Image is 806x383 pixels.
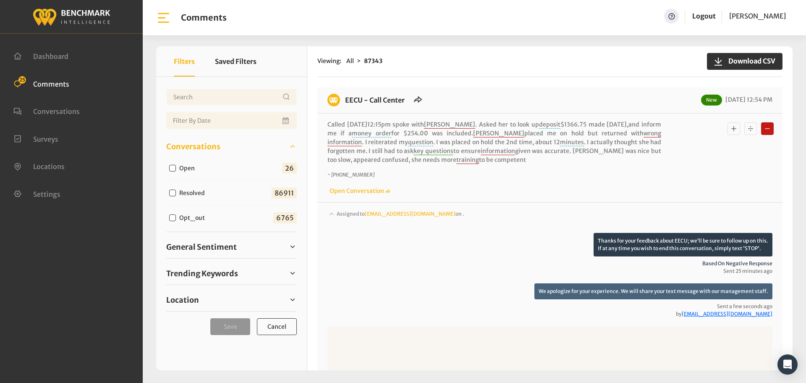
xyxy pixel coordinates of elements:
h1: Comments [181,13,227,23]
span: information [481,147,515,155]
a: Surveys [13,134,58,143]
img: benchmark [327,94,340,106]
span: Sent a few seconds ago [327,303,772,318]
span: Comments [33,79,69,88]
div: Basic example [725,120,776,137]
span: key questions [413,147,453,155]
a: EECU - Call Center [345,96,405,104]
span: wrong information [327,129,661,146]
span: [PERSON_NAME] [473,129,524,137]
span: Conversations [33,107,80,116]
input: Open [169,165,176,172]
span: Trending Keywords [166,268,238,279]
a: General Sentiment [166,240,297,253]
span: 6765 [273,212,297,223]
button: Open Calendar [281,112,292,129]
p: We apologize for your experience. We will share your text message with our management staff. [534,283,772,299]
a: Conversations [166,140,297,153]
span: Settings [33,190,60,198]
a: Open Conversation [327,187,390,195]
img: benchmark [32,6,110,27]
span: [DATE] 12:54 PM [723,96,772,103]
span: 25 [18,76,26,84]
span: Dashboard [33,52,68,61]
img: bar [156,11,171,25]
button: Cancel [257,318,297,335]
strong: 87343 [364,57,382,65]
span: money order [352,129,391,137]
span: Surveys [33,135,58,143]
span: question [408,138,433,146]
span: 26 [282,163,297,174]
span: deposit [539,121,560,129]
a: Logout [692,12,716,20]
input: Username [166,89,297,106]
p: Called [DATE]12:15pm spoke with . Asked her to look up $1366.75 made [DATE],and inform me if a fo... [327,120,661,164]
a: Settings [13,189,60,198]
span: [PERSON_NAME] [729,12,786,20]
span: training [456,156,479,164]
span: Locations [33,162,65,171]
input: Resolved [169,190,176,196]
button: Saved Filters [215,46,256,77]
label: Opt_out [176,214,212,222]
a: [PERSON_NAME] [729,9,786,24]
i: ~ [PHONE_NUMBER] [327,172,374,178]
a: Comments 25 [13,79,69,87]
span: Sent 25 minutes ago [327,267,772,275]
span: New [701,95,722,106]
a: Location [166,293,297,306]
span: Download CSV [723,56,775,66]
span: by [327,310,772,318]
span: Based on negative response [327,260,772,267]
a: Dashboard [13,51,68,60]
p: Thanks for your feedback about EECU; we’ll be sure to follow up on this. If at any time you wish ... [594,233,772,256]
button: Filters [174,46,195,77]
input: Opt_out [169,214,176,221]
a: Trending Keywords [166,267,297,280]
span: [PERSON_NAME] [424,121,475,129]
span: 86911 [272,188,297,198]
a: Locations [13,161,65,170]
span: minutes [560,138,584,146]
span: Viewing: [317,57,341,66]
button: Download CSV [707,53,782,70]
a: Logout [692,9,716,24]
input: Date range input field [166,112,297,129]
a: Conversations [13,106,80,115]
h6: EECU - Call Center [340,94,410,106]
span: Assigned to on . [337,211,464,217]
div: Assigned to[EMAIL_ADDRESS][DOMAIN_NAME]on . [327,209,772,233]
label: Open [176,164,201,173]
span: Conversations [166,141,220,152]
label: Resolved [176,189,212,198]
div: Open Intercom Messenger [777,354,798,375]
span: All [346,57,354,65]
a: [EMAIL_ADDRESS][DOMAIN_NAME] [682,311,772,317]
a: [EMAIL_ADDRESS][DOMAIN_NAME] [365,211,455,217]
span: Location [166,294,199,306]
span: General Sentiment [166,241,237,253]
